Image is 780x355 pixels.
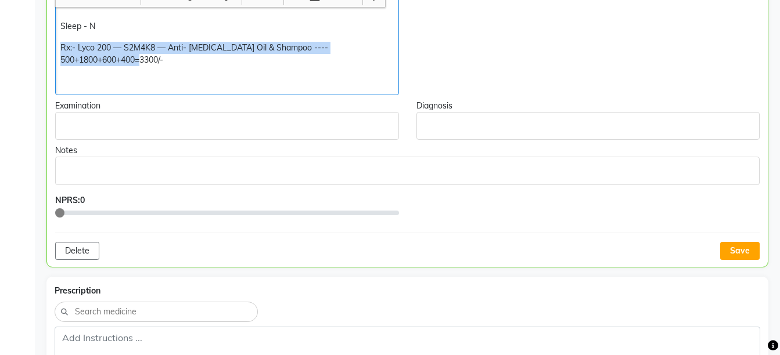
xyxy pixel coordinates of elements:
[55,242,99,260] button: Delete
[55,194,399,207] div: NPRS:
[720,242,760,260] button: Save
[416,100,760,112] div: Diagnosis
[60,42,393,66] p: Rx:- Lyco 200 — S2M4K8 — Anti- [MEDICAL_DATA] Oil & Shampoo ---- 500+1800+600+400=3300/-
[74,305,251,318] input: Search medicine
[55,144,760,157] div: Notes
[416,112,760,140] div: Rich Text Editor, main
[55,112,399,140] div: Rich Text Editor, main
[80,195,85,205] span: 0
[55,100,399,112] div: Examination
[60,20,393,32] p: Sleep - N
[55,285,760,297] div: Prescription
[55,157,760,184] div: Rich Text Editor, main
